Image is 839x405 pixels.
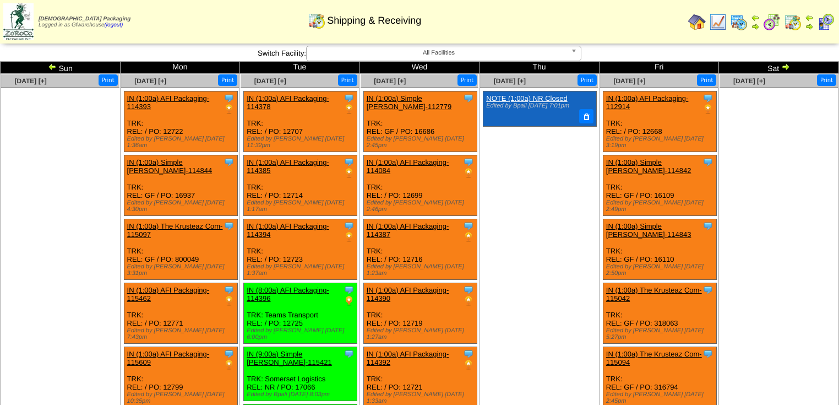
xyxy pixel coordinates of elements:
div: TRK: REL: GF / PO: 800049 [124,219,237,280]
img: Tooltip [344,348,355,359]
a: IN (1:00a) AFI Packaging-112914 [606,94,689,111]
img: Tooltip [702,93,713,104]
td: Sat [719,62,839,74]
div: Edited by [PERSON_NAME] [DATE] 1:37am [247,263,357,277]
button: Print [457,74,477,86]
a: IN (1:00a) The Krusteaz Com-115042 [606,286,702,303]
div: Edited by [PERSON_NAME] [DATE] 7:43pm [127,327,237,341]
div: TRK: REL: / PO: 12771 [124,283,237,344]
td: Thu [480,62,600,74]
a: IN (1:00a) AFI Packaging-114378 [247,94,329,111]
a: IN (1:00a) Simple [PERSON_NAME]-114843 [606,222,691,239]
div: TRK: REL: / PO: 12722 [124,91,237,152]
a: [DATE] [+] [254,77,286,85]
a: [DATE] [+] [733,77,765,85]
a: IN (1:00a) AFI Packaging-114392 [367,350,449,366]
div: Edited by [PERSON_NAME] [DATE] 2:49pm [606,199,716,213]
img: Tooltip [702,348,713,359]
a: IN (1:00a) AFI Packaging-114390 [367,286,449,303]
span: [DEMOGRAPHIC_DATA] Packaging [39,16,130,22]
img: Tooltip [702,220,713,231]
img: Tooltip [224,284,235,295]
div: TRK: REL: / PO: 12716 [363,219,477,280]
img: PO [224,295,235,306]
button: Print [99,74,118,86]
img: PO [463,231,474,242]
img: arrowleft.gif [48,62,57,71]
a: IN (1:00a) AFI Packaging-114387 [367,222,449,239]
div: TRK: REL: GF / PO: 16937 [124,155,237,216]
div: Edited by [PERSON_NAME] [DATE] 1:33am [367,391,477,404]
img: calendarinout.gif [784,13,802,31]
img: line_graph.gif [709,13,727,31]
div: Edited by [PERSON_NAME] [DATE] 4:30pm [127,199,237,213]
button: Delete Note [579,109,593,123]
img: PO [344,104,355,115]
img: PO [224,359,235,370]
button: Print [578,74,597,86]
td: Tue [240,62,360,74]
div: TRK: REL: GF / PO: 318063 [603,283,716,344]
img: Tooltip [463,284,474,295]
img: Tooltip [224,220,235,231]
div: Edited by [PERSON_NAME] [DATE] 6:00pm [247,327,357,341]
div: TRK: REL: / PO: 12723 [244,219,357,280]
a: [DATE] [+] [15,77,47,85]
div: Edited by [PERSON_NAME] [DATE] 1:23am [367,263,477,277]
button: Print [697,74,716,86]
td: Wed [359,62,480,74]
a: (logout) [105,22,123,28]
img: calendarcustomer.gif [817,13,835,31]
a: IN (1:00a) The Krusteaz Com-115097 [127,222,223,239]
img: PO [224,104,235,115]
img: Tooltip [224,93,235,104]
button: Print [218,74,237,86]
img: Tooltip [463,156,474,168]
img: home.gif [688,13,706,31]
span: All Facilities [311,46,566,60]
img: Tooltip [702,284,713,295]
img: calendarinout.gif [308,12,325,29]
img: Tooltip [463,220,474,231]
a: IN (1:00a) AFI Packaging-114393 [127,94,210,111]
div: Edited by [PERSON_NAME] [DATE] 10:35pm [127,391,237,404]
img: PO [702,104,713,115]
div: Edited by [PERSON_NAME] [DATE] 2:50pm [606,263,716,277]
div: TRK: REL: / PO: 12714 [244,155,357,216]
button: Print [817,74,836,86]
img: PO [463,359,474,370]
a: NOTE (1:00a) NR Closed [486,94,567,102]
img: arrowright.gif [805,22,814,31]
span: Logged in as Gfwarehouse [39,16,130,28]
div: TRK: REL: / PO: 12707 [244,91,357,152]
img: PO [344,168,355,179]
img: zoroco-logo-small.webp [3,3,34,40]
div: TRK: REL: GF / PO: 16686 [363,91,477,152]
img: arrowleft.gif [751,13,760,22]
a: IN (1:00a) AFI Packaging-115462 [127,286,210,303]
div: Edited by [PERSON_NAME] [DATE] 2:46pm [367,199,477,213]
td: Sun [1,62,121,74]
img: Tooltip [224,348,235,359]
a: IN (1:00a) Simple [PERSON_NAME]-114842 [606,158,691,175]
img: PO [463,168,474,179]
div: Edited by [PERSON_NAME] [DATE] 11:32pm [247,136,357,149]
div: TRK: Somerset Logistics REL: NR / PO: 17066 [244,347,357,401]
a: [DATE] [+] [613,77,645,85]
a: IN (9:00a) Simple [PERSON_NAME]-115421 [247,350,332,366]
div: Edited by [PERSON_NAME] [DATE] 1:36am [127,136,237,149]
img: PO [344,231,355,242]
a: IN (1:00a) AFI Packaging-114084 [367,158,449,175]
img: Tooltip [463,348,474,359]
div: Edited by [PERSON_NAME] [DATE] 2:45pm [367,136,477,149]
div: Edited by [PERSON_NAME] [DATE] 1:27am [367,327,477,341]
a: [DATE] [+] [134,77,166,85]
a: IN (8:00a) AFI Packaging-114396 [247,286,329,303]
img: calendarblend.gif [763,13,781,31]
div: TRK: REL: GF / PO: 16109 [603,155,716,216]
img: Tooltip [224,156,235,168]
img: Tooltip [344,93,355,104]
